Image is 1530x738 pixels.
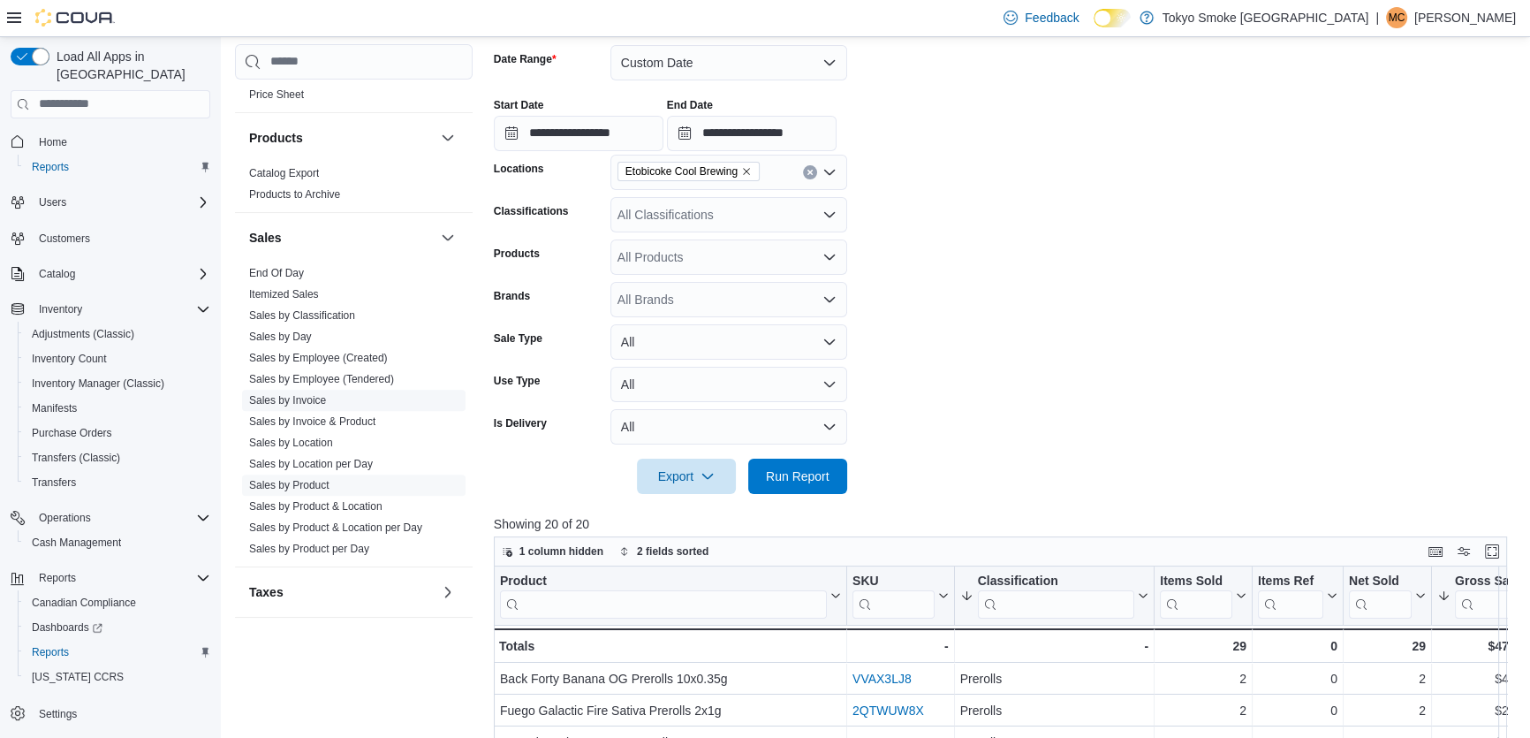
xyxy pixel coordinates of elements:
span: Sales by Invoice & Product [249,415,375,429]
span: Sales by Location per Day [249,457,373,471]
button: Inventory Manager (Classic) [18,371,217,396]
h3: Sales [249,229,282,247]
span: Sales by Classification [249,308,355,323]
button: Taxes [249,583,434,601]
span: Dashboards [25,617,210,638]
button: Sales [249,229,434,247]
p: Showing 20 of 20 [494,515,1518,533]
div: 2 [1349,700,1426,721]
span: Users [32,192,210,213]
div: Gross Sales [1455,573,1519,618]
span: Export [648,459,725,494]
a: Sales by Product & Location [249,500,382,513]
button: Transfers [18,470,217,495]
a: 2QTWUW8X [852,704,924,718]
span: Sales by Product [249,478,329,492]
a: Itemized Sales [249,288,319,301]
button: Products [437,127,458,148]
a: Sales by Employee (Created) [249,352,388,364]
label: Products [494,247,540,261]
a: Inventory Count [25,348,114,369]
span: Sales by Day [249,330,312,344]
div: 0 [1258,635,1337,657]
span: Customers [32,227,210,249]
button: Run Report [748,459,847,494]
button: Operations [32,507,98,529]
span: Products to Archive [249,187,340,202]
span: 1 column hidden [519,544,603,559]
span: Sales by Employee (Created) [249,351,388,365]
span: Home [32,131,210,153]
h3: Taxes [249,583,284,601]
button: Reports [18,155,217,179]
input: Press the down key to open a popover containing a calendar. [667,116,837,151]
a: Customers [32,228,97,249]
button: Display options [1453,541,1474,562]
a: Canadian Compliance [25,592,143,613]
div: 29 [1160,635,1246,657]
button: Net Sold [1349,573,1426,618]
p: Tokyo Smoke [GEOGRAPHIC_DATA] [1163,7,1369,28]
div: SKU URL [852,573,935,618]
a: Home [32,132,74,153]
span: Run Report [766,468,829,485]
span: Reports [32,160,69,174]
button: Open list of options [822,165,837,179]
button: Users [4,190,217,215]
div: 0 [1258,700,1337,721]
div: - [852,635,949,657]
button: Catalog [32,263,82,285]
label: Date Range [494,52,557,66]
p: [PERSON_NAME] [1414,7,1516,28]
label: Is Delivery [494,416,547,430]
span: Customers [39,232,90,246]
span: Home [39,135,67,149]
a: Settings [32,704,84,725]
span: Catalog [39,267,75,281]
a: Catalog Export [249,167,319,179]
div: Sales [235,262,473,567]
div: Mitchell Catalano [1386,7,1407,28]
span: End Of Day [249,266,304,280]
span: Sales by Product & Location per Day [249,521,422,535]
span: Etobicoke Cool Brewing [625,163,738,180]
span: Sales by Product & Location [249,499,382,514]
span: Users [39,195,66,209]
a: Sales by Classification [249,309,355,322]
span: Cash Management [32,536,121,550]
div: Net Sold [1349,573,1412,590]
a: Products to Archive [249,188,340,201]
button: All [610,409,847,445]
span: Reports [39,571,76,585]
button: Catalog [4,262,217,286]
span: Dark Mode [1094,27,1094,28]
p: | [1375,7,1379,28]
button: Inventory [4,297,217,322]
a: Sales by Product & Location per Day [249,521,422,534]
button: Remove Etobicoke Cool Brewing from selection in this group [741,166,752,177]
button: Custom Date [610,45,847,80]
button: Items Ref [1258,573,1337,618]
span: Manifests [32,401,77,415]
a: Sales by Product [249,479,329,491]
div: Pricing [235,84,473,112]
button: Adjustments (Classic) [18,322,217,346]
div: Gross Sales [1455,573,1519,590]
div: Items Ref [1258,573,1323,618]
a: Adjustments (Classic) [25,323,141,345]
button: Taxes [437,582,458,603]
button: Reports [4,566,217,590]
span: Transfers [32,476,76,490]
span: Inventory Count [32,352,107,366]
label: Sale Type [494,331,542,346]
div: 2 [1160,700,1246,721]
span: Settings [39,707,77,721]
a: Sales by Day [249,331,312,343]
input: Dark Mode [1094,9,1131,27]
button: Cash Management [18,530,217,555]
button: Home [4,129,217,155]
label: Start Date [494,98,544,112]
div: 2 [1160,668,1246,689]
span: Sales by Employee (Tendered) [249,372,394,386]
span: Washington CCRS [25,666,210,688]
